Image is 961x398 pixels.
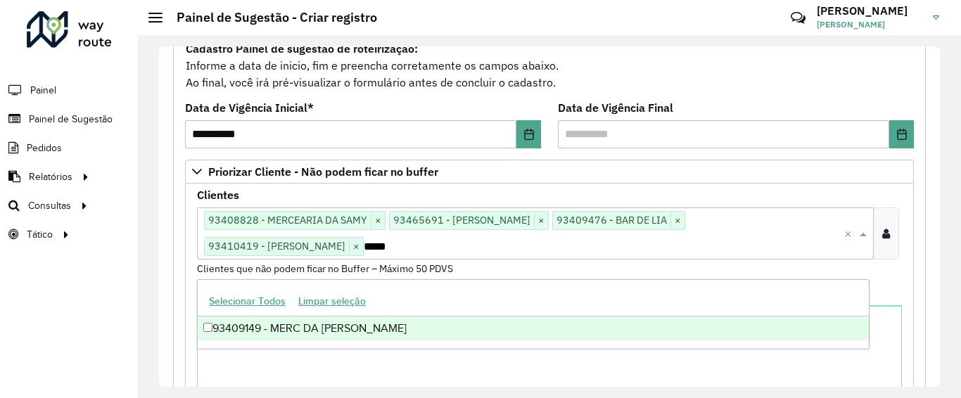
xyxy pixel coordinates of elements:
ng-dropdown-panel: Options list [197,279,870,349]
span: Priorizar Cliente - Não podem ficar no buffer [208,166,438,177]
span: 93409476 - BAR DE LIA [553,212,670,229]
small: Clientes que não podem ficar no Buffer – Máximo 50 PDVS [197,262,453,275]
a: Contato Rápido [783,3,813,33]
span: 93408828 - MERCEARIA DA SAMY [205,212,371,229]
a: Priorizar Cliente - Não podem ficar no buffer [185,160,914,184]
span: Pedidos [27,141,62,155]
span: × [670,212,685,229]
span: × [371,212,385,229]
span: × [349,238,363,255]
label: Data de Vigência Final [558,99,673,116]
h3: [PERSON_NAME] [817,4,922,18]
span: Tático [27,227,53,242]
label: Data de Vigência Inicial [185,99,314,116]
button: Choose Date [889,120,914,148]
span: 93410419 - [PERSON_NAME] [205,238,349,255]
span: Consultas [28,198,71,213]
span: Relatórios [29,169,72,184]
span: 93465691 - [PERSON_NAME] [390,212,534,229]
span: × [534,212,548,229]
span: Clear all [844,225,856,242]
span: Painel [30,83,56,98]
div: Informe a data de inicio, fim e preencha corretamente os campos abaixo. Ao final, você irá pré-vi... [185,39,914,91]
label: Clientes [197,186,239,203]
button: Choose Date [516,120,541,148]
h2: Painel de Sugestão - Criar registro [163,10,377,25]
span: [PERSON_NAME] [817,18,922,31]
button: Limpar seleção [292,290,372,312]
strong: Cadastro Painel de sugestão de roteirização: [186,41,418,56]
div: 93409149 - MERC DA [PERSON_NAME] [198,316,869,340]
button: Selecionar Todos [203,290,292,312]
span: Painel de Sugestão [29,112,113,127]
